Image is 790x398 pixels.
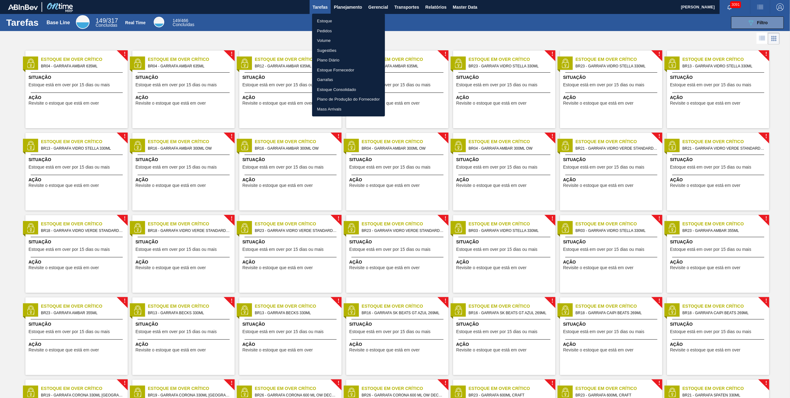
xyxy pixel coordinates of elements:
a: Estoque [312,16,385,26]
a: Sugestões [312,46,385,56]
a: Pedidos [312,26,385,36]
a: Plano de Produção do Fornecedor [312,94,385,104]
a: Plano Diário [312,55,385,65]
a: Garrafas [312,75,385,85]
a: Estoque Consolidado [312,85,385,95]
a: Estoque Fornecedor [312,65,385,75]
a: Volume [312,36,385,46]
a: Mass Arrivals [312,104,385,114]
